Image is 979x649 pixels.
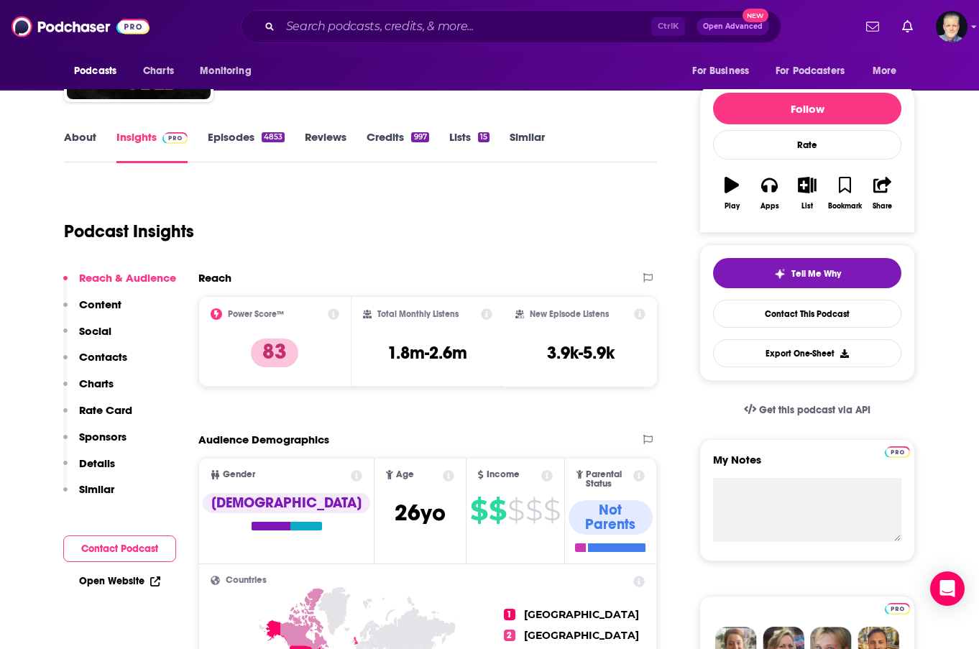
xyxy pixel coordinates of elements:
button: open menu [766,57,865,85]
a: Pro website [885,601,910,615]
h2: Power Score™ [228,309,284,319]
span: Open Advanced [703,23,763,30]
span: Countries [226,576,267,585]
p: Contacts [79,350,127,364]
button: Play [713,167,750,219]
button: open menu [64,57,135,85]
span: $ [470,499,487,522]
div: Search podcasts, credits, & more... [241,10,781,43]
span: [GEOGRAPHIC_DATA] [524,629,639,642]
h2: Reach [198,271,231,285]
span: $ [543,499,560,522]
img: Podchaser - Follow, Share and Rate Podcasts [12,13,150,40]
div: Rate [713,130,901,160]
input: Search podcasts, credits, & more... [280,15,651,38]
a: Credits997 [367,130,428,163]
span: 1 [504,609,515,620]
a: Get this podcast via API [732,392,882,428]
span: Income [487,470,520,479]
a: About [64,130,96,163]
span: [GEOGRAPHIC_DATA] [524,608,639,621]
img: Podchaser Pro [162,132,188,144]
a: Lists15 [449,130,489,163]
span: $ [489,499,506,522]
div: Not Parents [569,500,653,535]
span: Monitoring [200,61,251,81]
div: Share [873,202,892,211]
div: [DEMOGRAPHIC_DATA] [203,493,370,513]
a: Pro website [885,444,910,458]
span: Charts [143,61,174,81]
a: InsightsPodchaser Pro [116,130,188,163]
button: Details [63,456,115,483]
div: Open Intercom Messenger [930,571,965,606]
a: Episodes4853 [208,130,285,163]
h3: 1.8m-2.6m [387,342,467,364]
h2: Audience Demographics [198,433,329,446]
span: 26 yo [395,499,446,527]
button: Similar [63,482,114,509]
span: $ [507,499,524,522]
img: tell me why sparkle [774,268,786,280]
h2: New Episode Listens [530,309,609,319]
p: Similar [79,482,114,496]
p: Rate Card [79,403,132,417]
button: open menu [190,57,270,85]
img: User Profile [936,11,967,42]
button: Apps [750,167,788,219]
span: New [743,9,768,22]
button: Content [63,298,121,324]
p: Social [79,324,111,338]
img: Podchaser Pro [885,603,910,615]
span: 2 [504,630,515,641]
button: Share [864,167,901,219]
button: Contacts [63,350,127,377]
div: List [801,202,813,211]
p: Details [79,456,115,470]
img: Podchaser Pro [885,446,910,458]
a: Reviews [305,130,346,163]
span: Logged in as JonesLiterary [936,11,967,42]
button: Bookmark [826,167,863,219]
span: Podcasts [74,61,116,81]
p: Content [79,298,121,311]
span: Parental Status [586,470,630,489]
button: Export One-Sheet [713,339,901,367]
a: Similar [510,130,545,163]
button: Show profile menu [936,11,967,42]
button: tell me why sparkleTell Me Why [713,258,901,288]
a: Show notifications dropdown [860,14,885,39]
div: 4853 [262,132,285,142]
button: Contact Podcast [63,535,176,562]
button: Sponsors [63,430,127,456]
span: Get this podcast via API [759,404,870,416]
h2: Total Monthly Listens [377,309,459,319]
button: open menu [863,57,915,85]
p: Charts [79,377,114,390]
p: Sponsors [79,430,127,443]
button: Rate Card [63,403,132,430]
div: 997 [411,132,428,142]
button: Social [63,324,111,351]
button: Open AdvancedNew [697,18,769,35]
label: My Notes [713,453,901,478]
span: For Business [692,61,749,81]
span: Ctrl K [651,17,685,36]
p: 83 [251,339,298,367]
h3: 3.9k-5.9k [547,342,615,364]
h1: Podcast Insights [64,221,194,242]
button: Follow [713,93,901,124]
div: Play [725,202,740,211]
div: Apps [760,202,779,211]
span: $ [525,499,542,522]
a: Show notifications dropdown [896,14,919,39]
a: Contact This Podcast [713,300,901,328]
span: Age [396,470,414,479]
a: Charts [134,57,183,85]
span: More [873,61,897,81]
button: Reach & Audience [63,271,176,298]
p: Reach & Audience [79,271,176,285]
button: open menu [682,57,767,85]
span: Gender [223,470,255,479]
